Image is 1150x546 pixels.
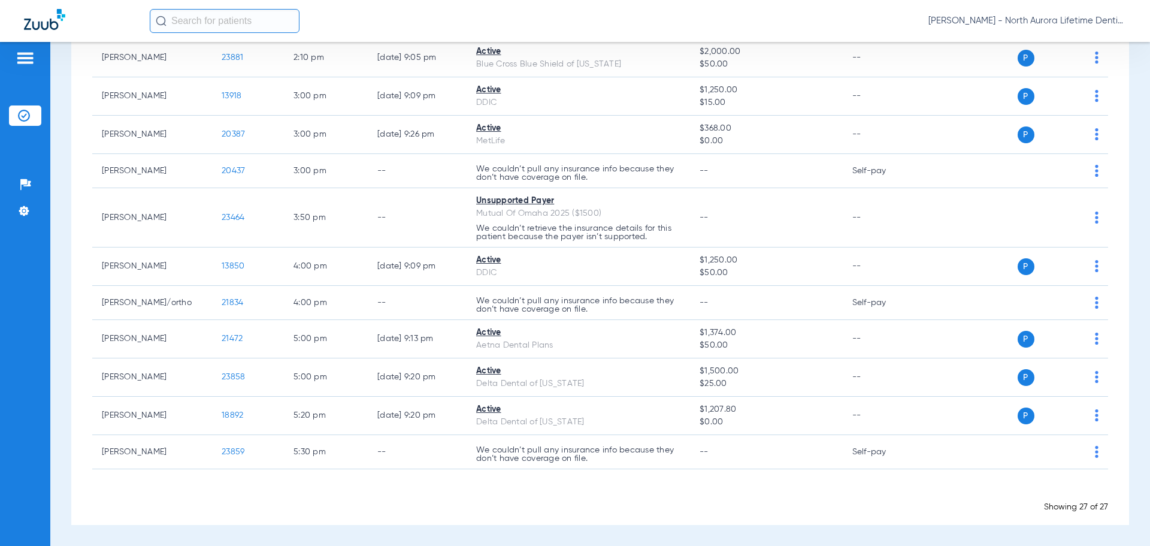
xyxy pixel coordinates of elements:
div: Active [476,46,680,58]
span: $1,500.00 [700,365,833,378]
td: [PERSON_NAME] [92,397,212,435]
img: group-dot-blue.svg [1095,52,1098,64]
td: 5:00 PM [284,358,368,397]
div: Blue Cross Blue Shield of [US_STATE] [476,58,680,71]
td: 3:00 PM [284,116,368,154]
td: [PERSON_NAME] [92,39,212,77]
td: -- [368,188,467,248]
td: -- [843,248,924,286]
span: $0.00 [700,416,833,429]
p: We couldn’t pull any insurance info because they don’t have coverage on file. [476,165,680,182]
span: Showing 27 of 27 [1044,503,1108,511]
td: [DATE] 9:05 PM [368,39,467,77]
img: Search Icon [156,16,167,26]
span: 21834 [222,298,243,307]
span: 13850 [222,262,244,270]
span: $1,207.80 [700,403,833,416]
span: 21472 [222,334,243,343]
div: Mutual Of Omaha 2025 ($1500) [476,207,680,220]
span: $2,000.00 [700,46,833,58]
td: 3:00 PM [284,154,368,188]
span: P [1018,258,1034,275]
td: [DATE] 9:20 PM [368,358,467,397]
span: 23858 [222,373,245,381]
td: 2:10 PM [284,39,368,77]
td: [DATE] 9:13 PM [368,320,467,358]
span: $1,374.00 [700,327,833,339]
div: Active [476,84,680,96]
p: We couldn’t pull any insurance info because they don’t have coverage on file. [476,297,680,313]
div: Delta Dental of [US_STATE] [476,416,680,429]
td: -- [843,39,924,77]
td: -- [843,116,924,154]
span: -- [700,213,709,222]
div: DDIC [476,267,680,279]
img: group-dot-blue.svg [1095,128,1098,140]
td: [PERSON_NAME] [92,435,212,469]
td: -- [368,435,467,469]
div: DDIC [476,96,680,109]
div: Active [476,122,680,135]
td: 4:00 PM [284,286,368,320]
td: [DATE] 9:09 PM [368,248,467,286]
span: $15.00 [700,96,833,109]
p: We couldn’t pull any insurance info because they don’t have coverage on file. [476,446,680,463]
span: P [1018,50,1034,67]
span: 23881 [222,53,243,62]
td: [PERSON_NAME] [92,358,212,397]
td: -- [843,397,924,435]
div: Active [476,365,680,378]
img: group-dot-blue.svg [1095,165,1098,177]
td: Self-pay [843,286,924,320]
img: hamburger-icon [16,51,35,65]
td: [PERSON_NAME] [92,154,212,188]
td: 3:00 PM [284,77,368,116]
span: $50.00 [700,58,833,71]
span: $1,250.00 [700,84,833,96]
img: group-dot-blue.svg [1095,90,1098,102]
img: group-dot-blue.svg [1095,260,1098,272]
td: -- [843,320,924,358]
td: 5:00 PM [284,320,368,358]
img: group-dot-blue.svg [1095,212,1098,224]
span: -- [700,448,709,456]
span: $50.00 [700,267,833,279]
td: [PERSON_NAME] [92,77,212,116]
div: MetLife [476,135,680,147]
span: 20387 [222,130,245,138]
div: Unsupported Payer [476,195,680,207]
td: Self-pay [843,154,924,188]
span: P [1018,369,1034,386]
td: [PERSON_NAME] [92,248,212,286]
span: P [1018,408,1034,424]
img: group-dot-blue.svg [1095,409,1098,421]
span: 18892 [222,411,243,420]
td: 5:20 PM [284,397,368,435]
td: [PERSON_NAME] [92,188,212,248]
td: [PERSON_NAME] [92,320,212,358]
span: 13918 [222,92,241,100]
span: $0.00 [700,135,833,147]
td: -- [843,77,924,116]
div: Active [476,327,680,339]
span: $1,250.00 [700,254,833,267]
img: group-dot-blue.svg [1095,297,1098,309]
img: Zuub Logo [24,9,65,30]
div: Active [476,254,680,267]
td: -- [843,188,924,248]
span: $368.00 [700,122,833,135]
div: Delta Dental of [US_STATE] [476,378,680,390]
td: 3:50 PM [284,188,368,248]
td: -- [368,154,467,188]
p: We couldn’t retrieve the insurance details for this patient because the payer isn’t supported. [476,224,680,241]
span: [PERSON_NAME] - North Aurora Lifetime Dentistry [928,15,1126,27]
td: -- [368,286,467,320]
span: -- [700,167,709,175]
span: P [1018,331,1034,348]
span: 20437 [222,167,245,175]
td: [DATE] 9:26 PM [368,116,467,154]
span: $25.00 [700,378,833,390]
img: group-dot-blue.svg [1095,446,1098,458]
span: 23464 [222,213,244,222]
span: P [1018,88,1034,105]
